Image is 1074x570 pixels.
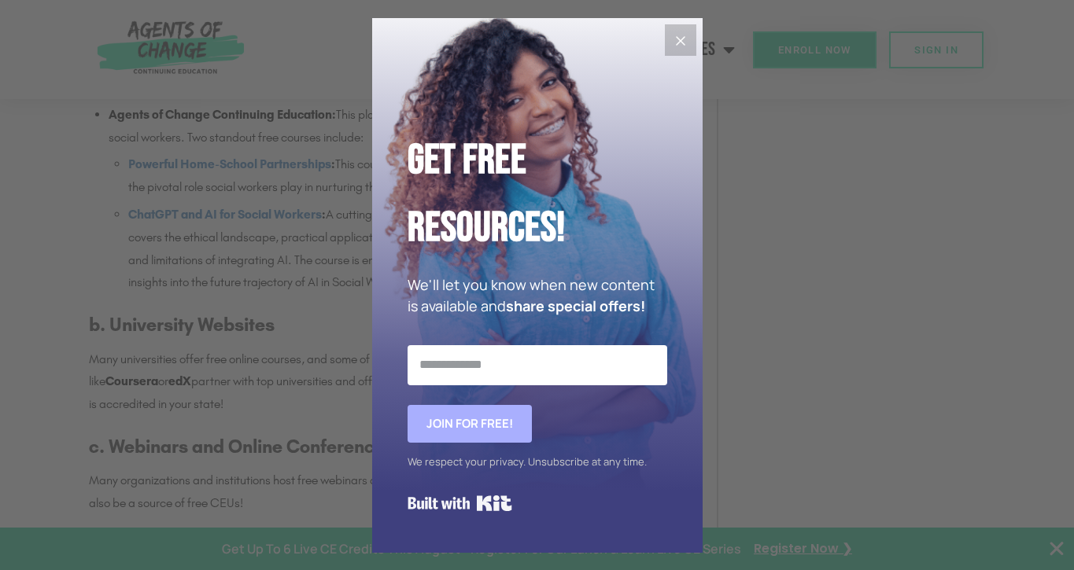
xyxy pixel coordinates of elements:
input: Email Address [408,345,667,384]
a: Built with Kit [408,489,512,517]
button: Join for FREE! [408,405,532,443]
h2: Get Free Resources! [408,127,667,263]
div: We respect your privacy. Unsubscribe at any time. [408,450,667,473]
strong: share special offers! [506,296,645,315]
button: Close [665,24,696,56]
p: We'll let you know when new content is available and [408,274,667,317]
